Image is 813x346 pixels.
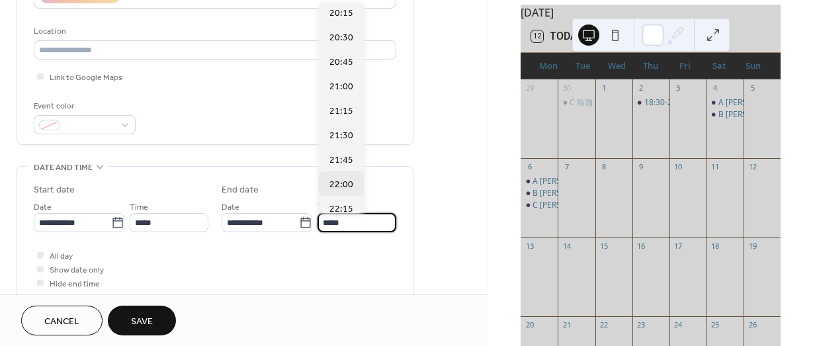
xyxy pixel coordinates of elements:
span: Date [34,200,52,214]
div: C [PERSON_NAME] [533,200,602,211]
div: 8 [599,162,609,172]
div: End date [222,183,259,197]
span: Save [131,315,153,329]
div: Event color [34,99,133,113]
div: B 李書樵 [521,188,558,199]
div: 19 [748,241,757,251]
span: Show date only [50,263,104,277]
div: 26 [748,320,757,330]
div: 18:30-20:30 瑜珈 / 林嘉麗 [632,97,669,108]
div: 22 [599,320,609,330]
span: Time [130,200,148,214]
div: 29 [525,83,535,93]
span: Cancel [44,315,79,329]
div: [DATE] [521,5,781,21]
div: A [PERSON_NAME] [718,97,788,108]
div: 18:30-20:30 瑜珈 / 林嘉麗 [644,97,736,108]
div: 3 [673,83,683,93]
div: 4 [710,83,720,93]
span: 21:15 [329,105,353,118]
div: 16 [636,241,646,251]
button: Save [108,306,176,335]
div: B 李書樵 [706,109,744,120]
div: Location [34,24,394,38]
span: Link to Google Maps [50,71,122,85]
div: 13 [525,241,535,251]
div: Tue [566,53,600,79]
span: 22:15 [329,202,353,216]
div: 12 [748,162,757,172]
div: Sat [702,53,736,79]
div: 9 [636,162,646,172]
div: B [PERSON_NAME] [718,109,788,120]
div: 20 [525,320,535,330]
button: 12Today [527,27,588,46]
span: 21:45 [329,153,353,167]
div: 5 [748,83,757,93]
span: 20:30 [329,31,353,45]
div: 11 [710,162,720,172]
span: 20:45 [329,56,353,69]
span: 20:15 [329,7,353,21]
div: 23 [636,320,646,330]
div: Wed [599,53,634,79]
div: C 瑜珈 / 美瑤 [558,97,595,108]
span: Date [222,200,239,214]
div: Mon [531,53,566,79]
span: 22:00 [329,178,353,192]
div: 24 [673,320,683,330]
div: C 李書樵 [521,200,558,211]
div: Fri [667,53,702,79]
div: Thu [634,53,668,79]
div: Sun [736,53,770,79]
div: Start date [34,183,75,197]
div: 2 [636,83,646,93]
div: 17 [673,241,683,251]
span: Hide end time [50,277,100,291]
button: Cancel [21,306,103,335]
div: 6 [525,162,535,172]
div: 1 [599,83,609,93]
span: All day [50,249,73,263]
span: Date and time [34,161,93,175]
div: 25 [710,320,720,330]
div: 15 [599,241,609,251]
div: A 李書樵 [706,97,744,108]
div: 21 [562,320,572,330]
div: 18 [710,241,720,251]
span: 21:00 [329,80,353,94]
div: 10 [673,162,683,172]
div: 7 [562,162,572,172]
span: 21:30 [329,129,353,143]
div: C 瑜珈 / [PERSON_NAME] [570,97,662,108]
div: A [PERSON_NAME] [533,176,602,187]
div: A 李書樵 [521,176,558,187]
div: 14 [562,241,572,251]
div: B [PERSON_NAME] [533,188,602,199]
div: 30 [562,83,572,93]
span: Time [318,200,336,214]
